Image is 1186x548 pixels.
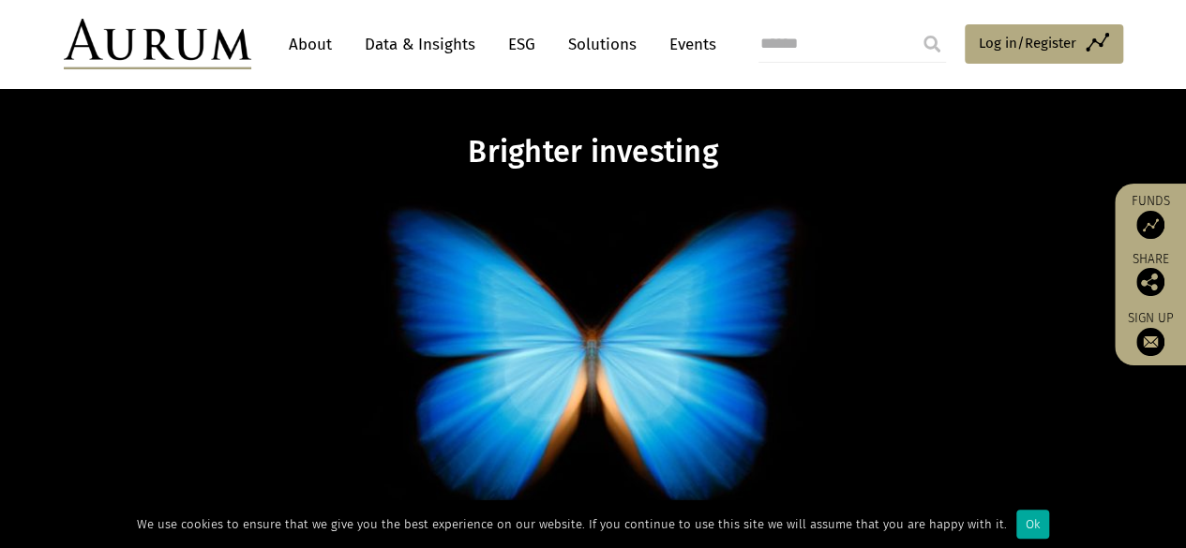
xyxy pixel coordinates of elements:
[979,32,1076,54] span: Log in/Register
[559,27,646,62] a: Solutions
[1124,193,1177,239] a: Funds
[965,24,1123,64] a: Log in/Register
[913,25,951,63] input: Submit
[1136,268,1164,296] img: Share this post
[660,27,716,62] a: Events
[1136,211,1164,239] img: Access Funds
[1016,510,1049,539] div: Ok
[1124,253,1177,296] div: Share
[499,27,545,62] a: ESG
[1136,328,1164,356] img: Sign up to our newsletter
[1124,310,1177,356] a: Sign up
[64,19,251,69] img: Aurum
[279,27,341,62] a: About
[355,27,485,62] a: Data & Insights
[232,134,955,170] h1: Brighter investing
